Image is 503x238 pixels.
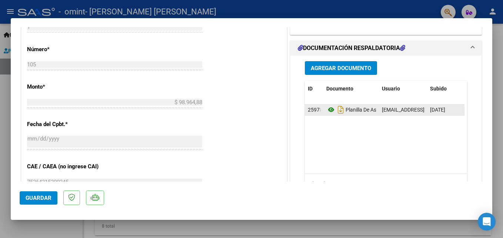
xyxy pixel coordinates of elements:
datatable-header-cell: ID [305,81,323,97]
button: Agregar Documento [305,61,377,75]
span: Planilla De Asistencia Agosto_psicologia [326,107,437,113]
div: 1 total [305,174,467,192]
span: Documento [326,86,353,92]
span: Agregar Documento [311,65,371,72]
button: Guardar [20,191,57,205]
span: Usuario [382,86,400,92]
span: [DATE] [430,107,445,113]
i: Descargar documento [336,104,346,116]
datatable-header-cell: Subido [427,81,464,97]
div: DOCUMENTACIÓN RESPALDATORIA [290,56,482,209]
datatable-header-cell: Documento [323,81,379,97]
datatable-header-cell: Acción [464,81,501,97]
p: Número [27,45,103,54]
span: ID [308,86,313,92]
div: Open Intercom Messenger [478,213,496,231]
p: Fecha del Cpbt. [27,120,103,129]
span: Subido [430,86,447,92]
span: 25975 [308,107,323,113]
mat-expansion-panel-header: DOCUMENTACIÓN RESPALDATORIA [290,41,482,56]
p: CAE / CAEA (no ingrese CAI) [27,162,103,171]
h1: DOCUMENTACIÓN RESPALDATORIA [298,44,405,53]
span: Guardar [26,195,51,201]
p: Monto [27,83,103,91]
datatable-header-cell: Usuario [379,81,427,97]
